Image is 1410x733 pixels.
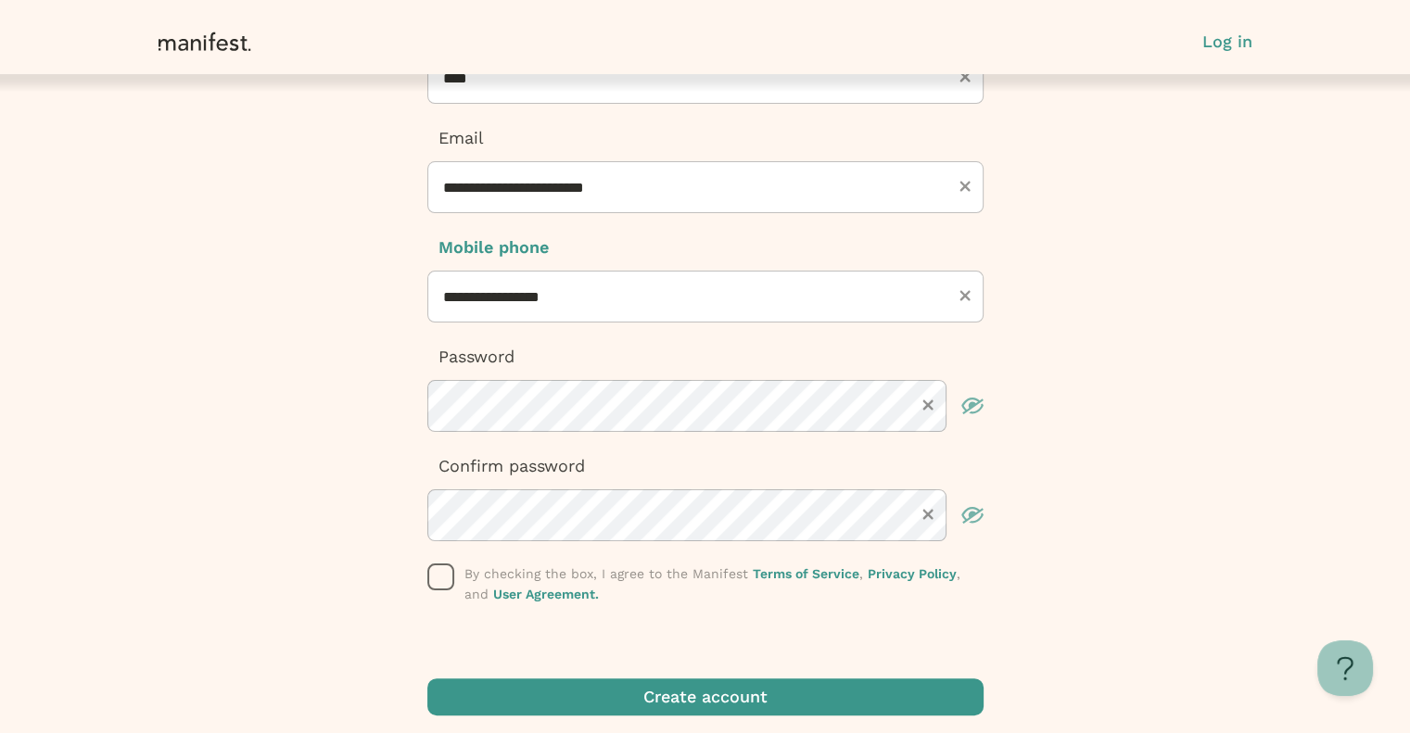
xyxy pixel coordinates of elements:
[493,587,599,601] a: User Agreement.
[427,235,984,259] p: Mobile phone
[427,345,984,369] p: Password
[427,678,984,715] button: Create account
[1202,30,1252,54] button: Log in
[868,566,957,581] a: Privacy Policy
[427,126,984,150] p: Email
[464,566,960,601] span: By checking the box, I agree to the Manifest , , and
[1317,640,1373,696] iframe: Toggle Customer Support
[427,454,984,478] p: Confirm password
[753,566,859,581] a: Terms of Service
